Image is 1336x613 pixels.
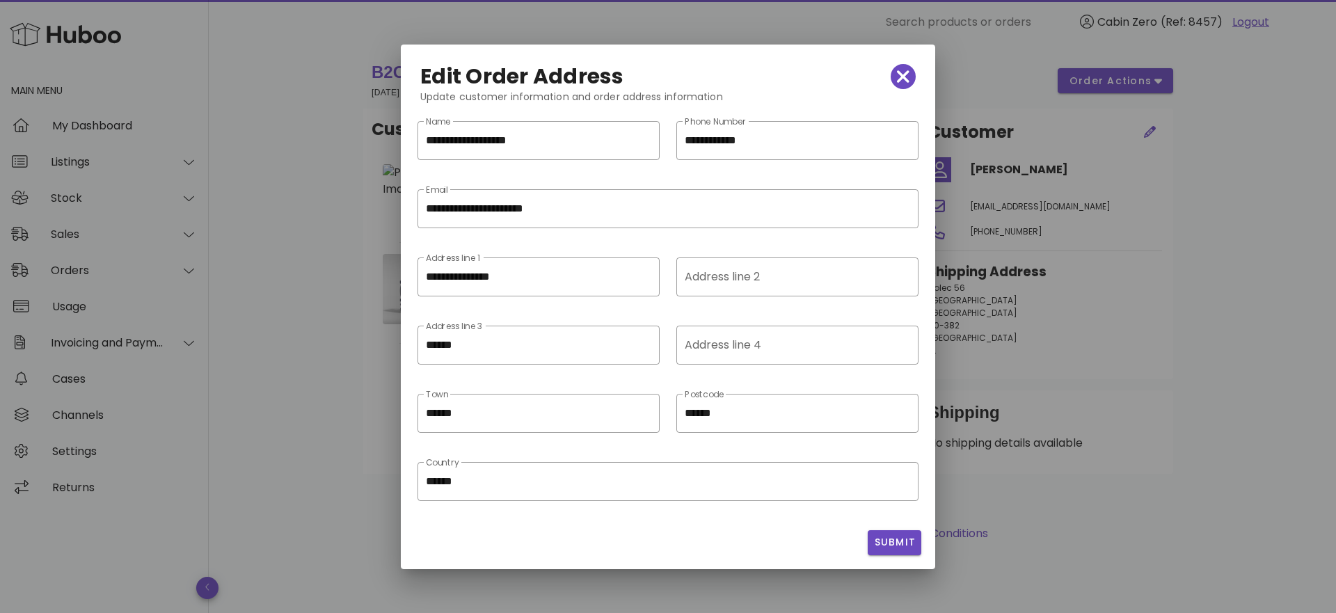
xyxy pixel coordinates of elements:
[685,390,724,400] label: Postcode
[426,253,480,264] label: Address line 1
[409,89,927,116] div: Update customer information and order address information
[426,390,448,400] label: Town
[420,65,624,88] h2: Edit Order Address
[685,117,747,127] label: Phone Number
[868,530,921,555] button: Submit
[426,321,482,332] label: Address line 3
[426,117,450,127] label: Name
[426,458,459,468] label: Country
[873,535,916,550] span: Submit
[426,185,448,196] label: Email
